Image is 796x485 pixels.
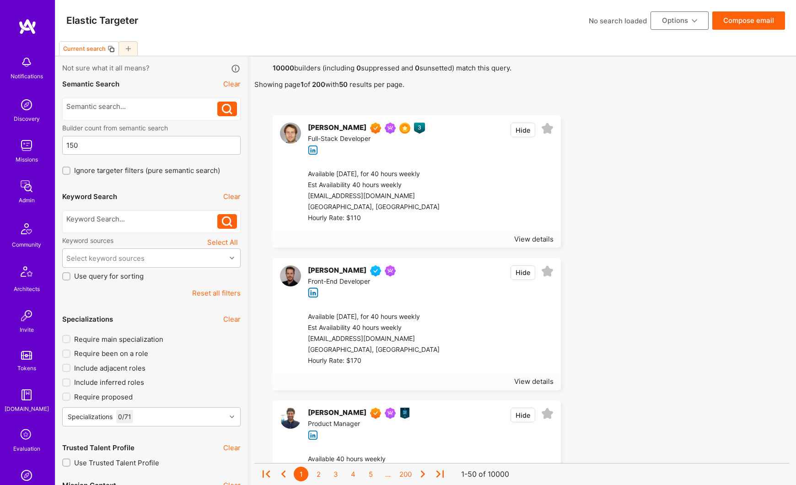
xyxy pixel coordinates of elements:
div: Invite [20,325,34,334]
img: Vetted A.Teamer [370,265,381,276]
img: Been on Mission [385,123,396,134]
div: [PERSON_NAME] [308,123,366,134]
i: icon Search [222,104,232,114]
button: Clear [223,443,241,453]
img: admin teamwork [17,177,36,195]
img: Invite [17,307,36,325]
div: ... [381,467,395,481]
img: Product Guild [399,408,410,419]
strong: 1 [301,80,304,89]
div: [PERSON_NAME] [308,265,366,276]
img: Architects [16,262,38,284]
div: Community [12,240,41,249]
strong: 10000 [273,64,294,72]
i: icon linkedIn [308,430,318,441]
strong: 0 [415,64,420,72]
img: teamwork [17,136,36,155]
div: Admin [19,195,35,205]
div: 5 [363,467,378,481]
i: icon EmptyStar [541,408,554,420]
button: Options [651,11,709,30]
div: Full-Stack Developer [308,134,425,145]
button: Hide [511,265,535,280]
div: Est Availability 40 hours weekly [308,180,440,191]
a: User Avatar [280,408,301,440]
img: Admin Search [17,466,36,485]
span: Require main specialization [74,334,163,344]
div: Available [DATE], for 40 hours weekly [308,312,440,323]
div: Trusted Talent Profile [62,443,134,453]
div: [PERSON_NAME] [308,408,366,419]
div: Keyword Search [62,192,117,201]
button: Select All [204,236,241,248]
span: Not sure what it all means? [62,63,150,74]
div: 0 / 71 [116,410,133,423]
div: View details [514,377,554,386]
strong: 50 [339,80,348,89]
div: Available [DATE], for 40 hours weekly [308,169,440,180]
label: Keyword sources [62,236,113,245]
button: Compose email [712,11,785,30]
img: Been on Mission [385,408,396,419]
i: icon Copy [108,45,115,53]
img: logo [18,18,37,35]
div: [EMAIL_ADDRESS][DOMAIN_NAME] [308,191,440,202]
i: icon Chevron [230,415,234,419]
div: Front-End Developer [308,276,399,287]
div: Missions [16,155,38,164]
div: Specializations [68,412,113,421]
div: 1 [294,467,308,481]
div: No search loaded [589,16,647,26]
img: tokens [21,351,32,360]
div: Select keyword sources [66,253,145,263]
div: [GEOGRAPHIC_DATA], [GEOGRAPHIC_DATA] [308,345,440,356]
i: icon SelectionTeam [18,426,35,444]
button: Reset all filters [192,288,241,298]
div: Notifications [11,71,43,81]
div: 200 [398,467,413,481]
span: Require proposed [74,392,133,402]
div: 1-50 of 10000 [461,469,509,479]
span: Include inferred roles [74,377,144,387]
i: icon Search [222,216,232,227]
i: icon Plus [126,46,131,51]
img: SelectionTeam [399,123,410,134]
button: Clear [223,79,241,89]
p: Showing page of with results per page. [254,80,789,89]
button: Clear [223,192,241,201]
div: Evaluation [13,444,40,453]
strong: 0 [356,64,361,72]
img: User Avatar [280,123,301,144]
strong: 200 [312,80,325,89]
img: Community [16,218,38,240]
div: Tokens [17,363,36,373]
label: Builder count from semantic search [62,124,241,132]
span: Use Trusted Talent Profile [74,458,159,468]
div: 3 [328,467,343,481]
div: Semantic Search [62,79,119,89]
div: 2 [311,467,326,481]
div: [GEOGRAPHIC_DATA], [GEOGRAPHIC_DATA] [308,202,440,213]
div: Est Availability 40 hours weekly [308,323,440,334]
button: Clear [223,314,241,324]
a: User Avatar [280,123,301,155]
h3: Elastic Targeter [66,15,138,26]
span: Use query for sorting [74,271,144,281]
div: 4 [346,467,360,481]
div: Current search [63,45,106,52]
img: discovery [17,96,36,114]
div: [EMAIL_ADDRESS][DOMAIN_NAME] [308,334,440,345]
span: Require been on a role [74,349,148,358]
i: icon Chevron [230,256,234,260]
span: Include adjacent roles [74,363,145,373]
img: bell [17,53,36,71]
i: icon ArrowDownBlack [692,18,697,24]
img: User Avatar [280,408,301,429]
i: icon linkedIn [308,287,318,298]
i: icon EmptyStar [541,123,554,135]
div: Available 40 hours weekly [308,454,440,465]
i: icon EmptyStar [541,265,554,278]
img: User Avatar [280,265,301,286]
a: User Avatar [280,265,301,298]
div: Specializations [62,314,113,324]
